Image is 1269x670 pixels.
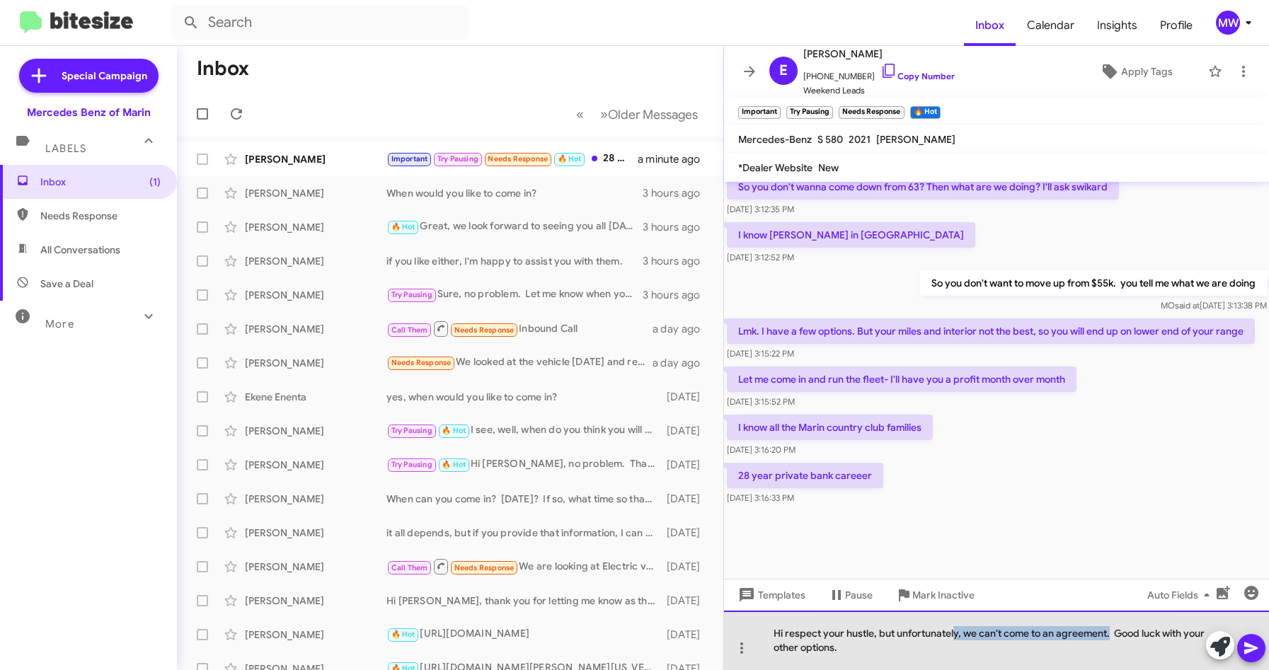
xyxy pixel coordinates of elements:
[45,318,74,330] span: More
[727,204,794,214] span: [DATE] 3:12:35 PM
[386,492,662,506] div: When can you come in? [DATE]? If so, what time so that I can pencil you in for an appointment
[779,59,788,82] span: E
[558,154,582,163] span: 🔥 Hot
[662,560,711,574] div: [DATE]
[727,174,1119,200] p: So you don't wanna come down from 63? Then what are we doing? I'll ask swikard
[738,161,812,174] span: *Dealer Website
[245,220,386,234] div: [PERSON_NAME]
[27,105,151,120] div: Mercedes Benz of Marin
[643,220,711,234] div: 3 hours ago
[245,594,386,608] div: [PERSON_NAME]
[727,252,794,262] span: [DATE] 3:12:52 PM
[245,628,386,642] div: [PERSON_NAME]
[727,444,796,455] span: [DATE] 3:16:20 PM
[817,582,884,608] button: Pause
[245,526,386,540] div: [PERSON_NAME]
[839,106,904,119] small: Needs Response
[592,100,706,129] button: Next
[738,133,812,146] span: Mercedes-Benz
[391,325,428,335] span: Call Them
[386,594,662,608] div: Hi [PERSON_NAME], thank you for letting me know as that is most definitely not our standard. I wo...
[245,288,386,302] div: [PERSON_NAME]
[662,390,711,404] div: [DATE]
[576,105,584,123] span: «
[662,594,711,608] div: [DATE]
[608,107,698,122] span: Older Messages
[62,69,147,83] span: Special Campaign
[245,560,386,574] div: [PERSON_NAME]
[919,270,1266,296] p: So you don't want to move up from $55k. you tell me what we are doing
[442,460,466,469] span: 🔥 Hot
[40,243,120,257] span: All Conversations
[386,354,653,371] div: We looked at the vehicle [DATE] and realized it wasn't what we wanted. Thanks for reaching out.
[884,582,986,608] button: Mark Inactive
[643,186,711,200] div: 3 hours ago
[488,154,548,163] span: Needs Response
[1149,5,1204,46] a: Profile
[454,563,515,572] span: Needs Response
[391,426,432,435] span: Try Pausing
[386,287,643,303] div: Sure, no problem. Let me know when you have time to stop by.
[245,254,386,268] div: [PERSON_NAME]
[1016,5,1086,46] span: Calendar
[245,152,386,166] div: [PERSON_NAME]
[786,106,833,119] small: Try Pausing
[803,62,955,83] span: [PHONE_NUMBER]
[845,582,873,608] span: Pause
[454,325,515,335] span: Needs Response
[386,526,662,540] div: it all depends, but if you provide that information, I can certainly look into it and get back to...
[386,422,662,439] div: I see, well, when do you think you will have time to come in? Let's schedule something and put ti...
[386,320,653,337] div: Inbound Call
[638,152,712,166] div: a minute ago
[803,45,955,62] span: [PERSON_NAME]
[386,254,643,268] div: if you like either, I'm happy to assist you with them.
[386,626,662,642] div: [URL][DOMAIN_NAME]
[386,390,662,404] div: yes, when would you like to come in?
[727,492,794,503] span: [DATE] 3:16:33 PM
[386,456,662,473] div: Hi [PERSON_NAME], no problem. Thanks for letting me know
[653,322,712,336] div: a day ago
[386,558,662,575] div: We are looking at Electric vehicles And we're curious if [PERSON_NAME] had something That got mor...
[1136,582,1227,608] button: Auto Fields
[245,356,386,370] div: [PERSON_NAME]
[245,458,386,472] div: [PERSON_NAME]
[1160,300,1266,311] span: MO [DATE] 3:13:38 PM
[653,356,712,370] div: a day ago
[442,426,466,435] span: 🔥 Hot
[727,463,883,488] p: 28 year private bank careeer
[727,415,933,440] p: I know all the Marin country club families
[391,222,415,231] span: 🔥 Hot
[245,322,386,336] div: [PERSON_NAME]
[1086,5,1149,46] a: Insights
[1204,11,1253,35] button: MW
[568,100,592,129] button: Previous
[391,358,452,367] span: Needs Response
[662,628,711,642] div: [DATE]
[1174,300,1199,311] span: said at
[245,424,386,438] div: [PERSON_NAME]
[964,5,1016,46] a: Inbox
[386,186,643,200] div: When would you like to come in?
[245,186,386,200] div: [PERSON_NAME]
[738,106,781,119] small: Important
[849,133,871,146] span: 2021
[245,390,386,404] div: Ekene Enenta
[40,209,161,223] span: Needs Response
[171,6,469,40] input: Search
[40,175,161,189] span: Inbox
[437,154,478,163] span: Try Pausing
[391,630,415,639] span: 🔥 Hot
[391,563,428,572] span: Call Them
[149,175,161,189] span: (1)
[45,142,86,155] span: Labels
[662,492,711,506] div: [DATE]
[727,396,795,407] span: [DATE] 3:15:52 PM
[643,288,711,302] div: 3 hours ago
[912,582,975,608] span: Mark Inactive
[197,57,249,80] h1: Inbox
[724,582,817,608] button: Templates
[391,290,432,299] span: Try Pausing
